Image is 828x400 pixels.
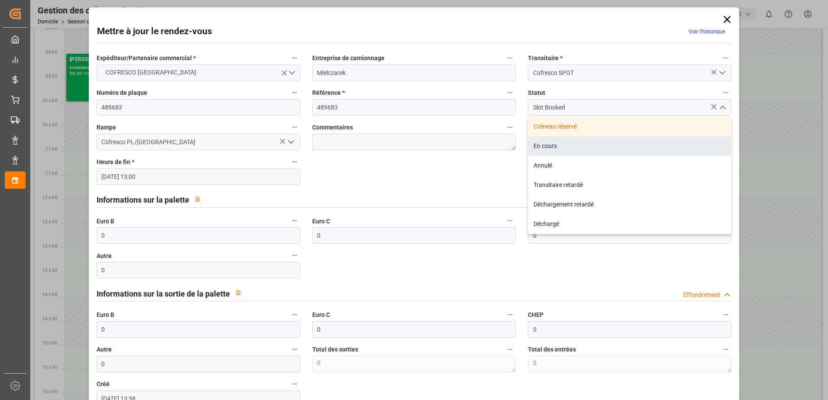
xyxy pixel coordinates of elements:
button: Expéditeur/Partenaire commercial * [289,52,300,64]
font: Transitaire [528,55,559,61]
font: Autre [97,252,112,259]
button: View description [230,284,246,301]
textarea: 0 [528,356,731,372]
font: Expéditeur/Partenaire commercial [97,55,192,61]
h2: Mettre à jour le rendez-vous [97,25,212,39]
input: Type à rechercher/sélectionner [97,134,300,150]
div: Déchargement retardé [528,195,731,214]
button: Ouvrir le menu [284,135,297,149]
span: COFRESCO [GEOGRAPHIC_DATA] [101,68,201,77]
input: JJ-MM-AAAA HH :MM [97,168,300,185]
button: Rampe [289,122,300,133]
a: Voir l’historique [689,29,725,35]
input: Type à rechercher/sélectionner [528,99,731,116]
h2: Informations sur la palette [97,194,189,206]
button: Autre [289,344,300,355]
button: Ouvrir le menu [97,65,300,81]
font: Numéro de plaque [97,89,147,96]
font: Rampe [97,124,116,131]
font: Total des entrées [528,346,576,353]
button: CHEP [720,309,731,320]
button: Transitaire * [720,52,731,64]
button: Statut [720,87,731,98]
font: Total des sorties [312,346,358,353]
button: Heure de fin * [289,156,300,168]
font: Référence [312,89,341,96]
div: Transitaire retardé [528,175,731,195]
button: Euro B [289,215,300,226]
button: Euro C [505,215,516,226]
button: Numéro de plaque [289,87,300,98]
button: Ouvrir le menu [715,66,728,80]
button: View description [189,191,206,207]
button: Total des sorties [505,344,516,355]
font: Commentaires [312,124,353,131]
h2: Informations sur la sortie de la palette [97,288,230,300]
font: Créé [97,381,110,387]
font: Statut [528,89,545,96]
textarea: 0 [312,356,516,372]
font: Euro C [312,311,330,318]
font: Euro B [97,311,114,318]
div: Créneau réservé [528,117,731,136]
button: Fermer le menu [715,101,728,114]
font: Heure de fin [97,158,130,165]
button: Entreprise de camionnage [505,52,516,64]
button: Total des entrées [720,344,731,355]
font: Autre [97,346,112,353]
button: Euro B [289,309,300,320]
div: Déchargé [528,214,731,234]
button: Commentaires [505,122,516,133]
font: Euro B [97,218,114,225]
button: Euro C [505,309,516,320]
div: Annulé [528,156,731,175]
button: Autre [289,250,300,261]
button: Référence * [505,87,516,98]
div: En cours [528,136,731,156]
font: Entreprise de camionnage [312,55,385,61]
font: Euro C [312,218,330,225]
button: Créé [289,378,300,390]
div: Effondrement [683,290,721,300]
font: CHEP [528,311,543,318]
